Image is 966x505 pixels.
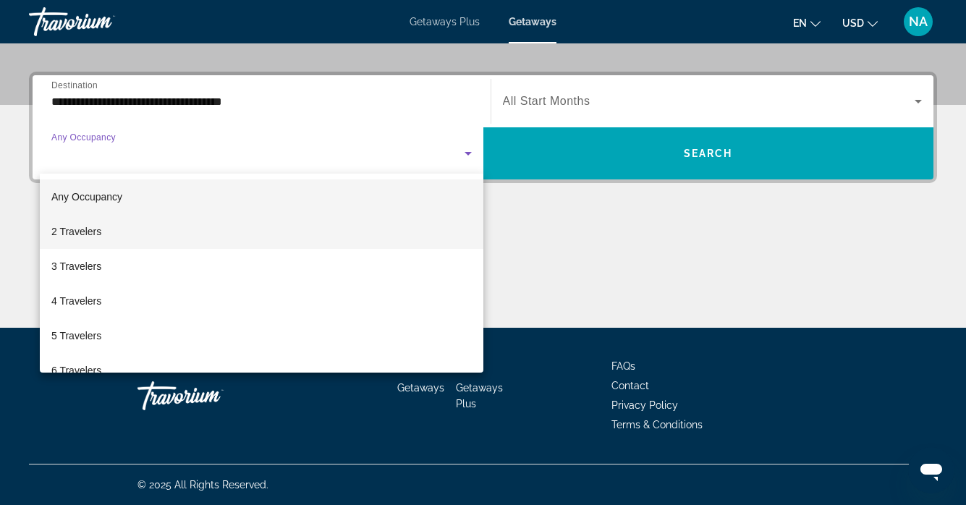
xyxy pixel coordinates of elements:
[51,258,101,275] span: 3 Travelers
[51,223,101,240] span: 2 Travelers
[51,191,122,203] span: Any Occupancy
[51,327,101,344] span: 5 Travelers
[908,447,954,493] iframe: Кнопка для запуску вікна повідомлень
[51,362,101,379] span: 6 Travelers
[51,292,101,310] span: 4 Travelers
